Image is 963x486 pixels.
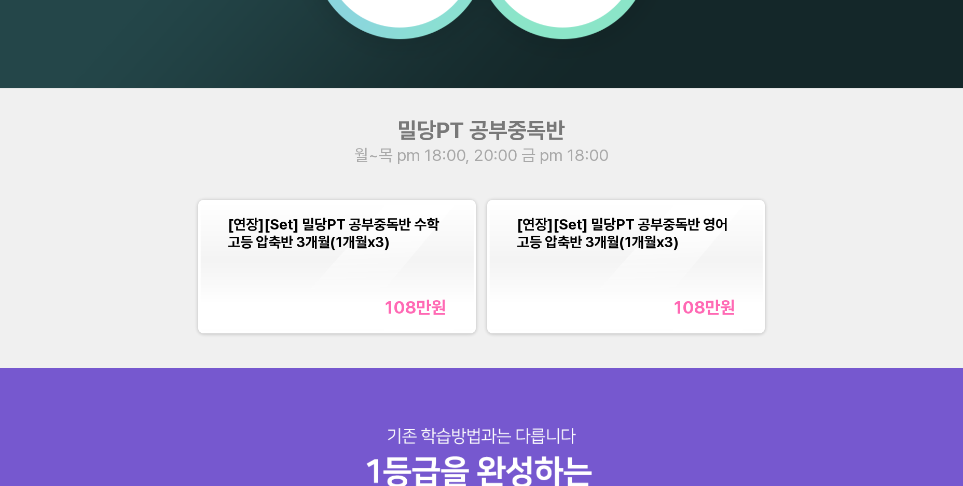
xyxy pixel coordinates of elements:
[674,297,735,318] div: 108만 원
[354,145,609,165] span: 월~목 pm 18:00, 20:00 금 pm 18:00
[397,117,565,143] span: 밀당PT 공부중독반
[385,297,446,318] div: 108만 원
[228,215,439,251] span: [연장][Set] 밀당PT 공부중독반 수학 고등 압축반 3개월(1개월x3)
[517,215,728,251] span: [연장][Set] 밀당PT 공부중독반 영어 고등 압축반 3개월(1개월x3)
